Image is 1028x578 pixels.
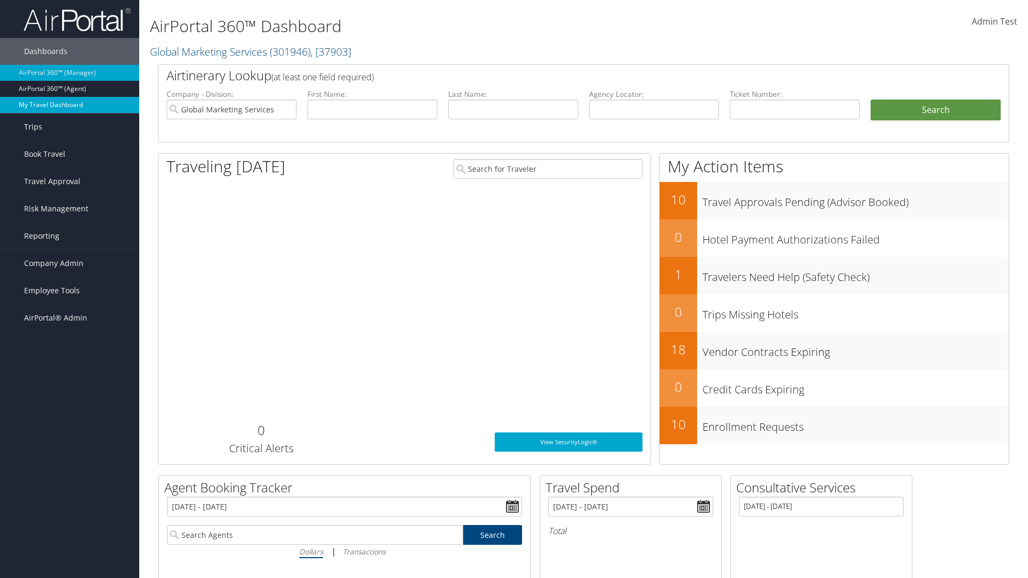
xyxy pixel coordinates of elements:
[871,100,1001,121] button: Search
[702,189,1009,210] h3: Travel Approvals Pending (Advisor Booked)
[271,71,374,83] span: (at least one field required)
[972,16,1017,27] span: Admin Test
[660,191,697,209] h2: 10
[463,525,523,545] a: Search
[343,546,385,557] i: Transactions
[660,155,1009,178] h1: My Action Items
[702,264,1009,285] h3: Travelers Need Help (Safety Check)
[24,168,80,195] span: Travel Approval
[299,546,323,557] i: Dollars
[660,378,697,396] h2: 0
[167,89,297,100] label: Company - Division:
[167,66,930,85] h2: Airtinerary Lookup
[660,228,697,246] h2: 0
[453,159,642,179] input: Search for Traveler
[167,545,522,558] div: |
[150,44,351,59] a: Global Marketing Services
[164,478,530,497] h2: Agent Booking Tracker
[24,113,42,140] span: Trips
[495,432,642,452] a: View SecurityLogic®
[24,195,88,222] span: Risk Management
[167,155,285,178] h1: Traveling [DATE]
[660,332,1009,369] a: 18Vendor Contracts Expiring
[702,339,1009,360] h3: Vendor Contracts Expiring
[660,303,697,321] h2: 0
[167,421,356,439] h2: 0
[660,340,697,359] h2: 18
[660,265,697,284] h2: 1
[702,377,1009,397] h3: Credit Cards Expiring
[167,525,463,545] input: Search Agents
[448,89,578,100] label: Last Name:
[150,15,728,37] h1: AirPortal 360™ Dashboard
[311,44,351,59] span: , [ 37903 ]
[702,227,1009,247] h3: Hotel Payment Authorizations Failed
[24,305,87,331] span: AirPortal® Admin
[546,478,721,497] h2: Travel Spend
[24,141,65,168] span: Book Travel
[660,257,1009,294] a: 1Travelers Need Help (Safety Check)
[24,277,80,304] span: Employee Tools
[702,414,1009,435] h3: Enrollment Requests
[24,7,131,32] img: airportal-logo.png
[548,525,713,537] h6: Total
[736,478,912,497] h2: Consultative Services
[589,89,719,100] label: Agency Locator:
[660,407,1009,444] a: 10Enrollment Requests
[24,223,59,249] span: Reporting
[270,44,311,59] span: ( 301946 )
[660,219,1009,257] a: 0Hotel Payment Authorizations Failed
[24,38,67,65] span: Dashboards
[307,89,437,100] label: First Name:
[660,415,697,433] h2: 10
[24,250,84,277] span: Company Admin
[730,89,860,100] label: Ticket Number:
[660,182,1009,219] a: 10Travel Approvals Pending (Advisor Booked)
[702,302,1009,322] h3: Trips Missing Hotels
[972,5,1017,39] a: Admin Test
[660,294,1009,332] a: 0Trips Missing Hotels
[167,441,356,456] h3: Critical Alerts
[660,369,1009,407] a: 0Credit Cards Expiring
